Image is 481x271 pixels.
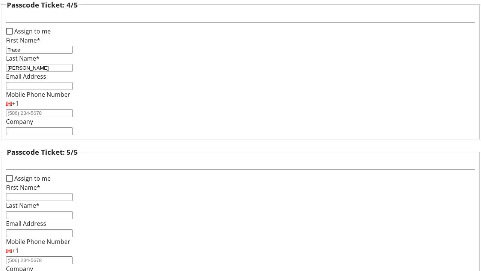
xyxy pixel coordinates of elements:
input: (506) 234-5678 [6,109,73,117]
label: Mobile Phone Number [6,238,70,246]
label: Mobile Phone Number [6,90,70,99]
label: Assign to me [13,27,51,36]
label: First Name* [6,183,40,192]
label: Last Name* [6,201,39,210]
label: First Name* [6,36,40,44]
label: Email Address [6,72,46,81]
input: (506) 234-5678 [6,256,73,264]
label: Email Address [6,219,46,228]
label: Company [6,117,33,126]
h3: Passcode Ticket: 5/5 [7,147,78,157]
label: Last Name* [6,54,39,62]
label: Assign to me [13,174,51,183]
